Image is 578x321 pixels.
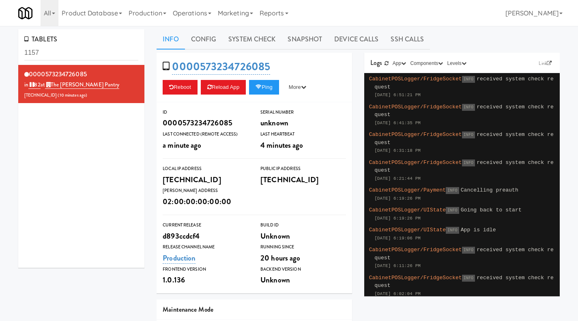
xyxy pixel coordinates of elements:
div: 02:00:00:00:00:00 [163,195,248,209]
span: CabinetPOSLogger/FridgeSocket [369,76,462,82]
img: Micromart [18,6,32,20]
span: received system check request [374,131,554,146]
div: [TECHNICAL_ID] [260,173,346,187]
div: Frontend Version [163,265,248,274]
div: Last Connected (Remote Access) [163,130,248,138]
span: App is idle [461,227,496,233]
a: Production [163,252,196,264]
span: INFO [462,131,475,138]
div: Last Heartbeat [260,130,346,138]
span: INFO [462,76,475,83]
div: Backend Version [260,265,346,274]
span: INFO [446,227,459,234]
span: [DATE] 6:21:44 PM [374,176,421,181]
div: Build Id [260,221,346,229]
span: [TECHNICAL_ID] ( ) [24,92,87,98]
div: 1.0.136 [163,273,248,287]
a: SSH Calls [385,29,430,50]
span: [DATE] 6:11:26 PM [374,263,421,268]
a: Link [537,59,554,67]
span: CabinetPOSLogger/FridgeSocket [369,247,462,253]
div: Current Release [163,221,248,229]
a: Device Calls [328,29,385,50]
span: TABLETS [24,34,57,44]
div: ID [163,108,248,116]
a: Snapshot [281,29,328,50]
div: Local IP Address [163,165,248,173]
a: The [PERSON_NAME] Pantry [45,81,120,89]
span: INFO [462,159,475,166]
span: CabinetPOSLogger/FridgeSocket [369,131,462,138]
span: CabinetPOSLogger/FridgeSocket [369,159,462,166]
span: [DATE] 6:41:35 PM [374,121,421,125]
span: received system check request [374,76,554,90]
button: App [391,59,408,67]
a: 82 [28,81,40,89]
a: Config [185,29,223,50]
span: [DATE] 6:51:21 PM [374,93,421,97]
button: Components [408,59,445,67]
a: 0000573234726085 [172,59,270,75]
span: in [24,81,41,89]
button: Reboot [163,80,198,95]
span: a minute ago [163,140,201,151]
span: Going back to start [461,207,522,213]
span: CabinetPOSLogger/FridgeSocket [369,275,462,281]
div: Release Channel Name [163,243,248,251]
span: CabinetPOSLogger/UIState [369,207,446,213]
button: Ping [249,80,279,95]
div: [PERSON_NAME] Address [163,187,248,195]
span: [DATE] 6:19:26 PM [374,196,421,201]
span: CabinetPOSLogger/UIState [369,227,446,233]
li: 0000573234726085in 82at The [PERSON_NAME] Pantry[TECHNICAL_ID] (10 minutes ago) [18,65,144,103]
button: Levels [445,59,468,67]
div: Serial Number [260,108,346,116]
div: [TECHNICAL_ID] [163,173,248,187]
div: Unknown [260,229,346,243]
span: received system check request [374,247,554,261]
input: Search tablets [24,45,138,60]
span: 20 hours ago [260,252,300,263]
span: [DATE] 6:19:06 PM [374,236,421,241]
span: INFO [462,104,475,111]
a: System Check [222,29,281,50]
a: Info [157,29,185,50]
span: Logs [370,58,382,67]
div: Public IP Address [260,165,346,173]
span: CabinetPOSLogger/FridgeSocket [369,104,462,110]
span: INFO [446,187,459,194]
span: Cancelling preauth [461,187,518,193]
span: Maintenance Mode [163,305,213,314]
span: INFO [462,247,475,254]
button: Reload App [201,80,246,95]
span: [DATE] 6:31:18 PM [374,148,421,153]
span: 10 minutes ago [60,92,86,98]
div: Running Since [260,243,346,251]
div: d893ccdcf4 [163,229,248,243]
span: [DATE] 6:02:04 PM [374,291,421,296]
span: INFO [446,207,459,214]
span: CabinetPOSLogger/Payment [369,187,446,193]
span: at [41,81,120,89]
div: Unknown [260,273,346,287]
span: 4 minutes ago [260,140,303,151]
div: 0000573234726085 [163,116,248,130]
span: 0000573234726085 [29,69,87,79]
span: [DATE] 6:19:26 PM [374,216,421,221]
span: INFO [462,275,475,282]
button: More [282,80,313,95]
div: unknown [260,116,346,130]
